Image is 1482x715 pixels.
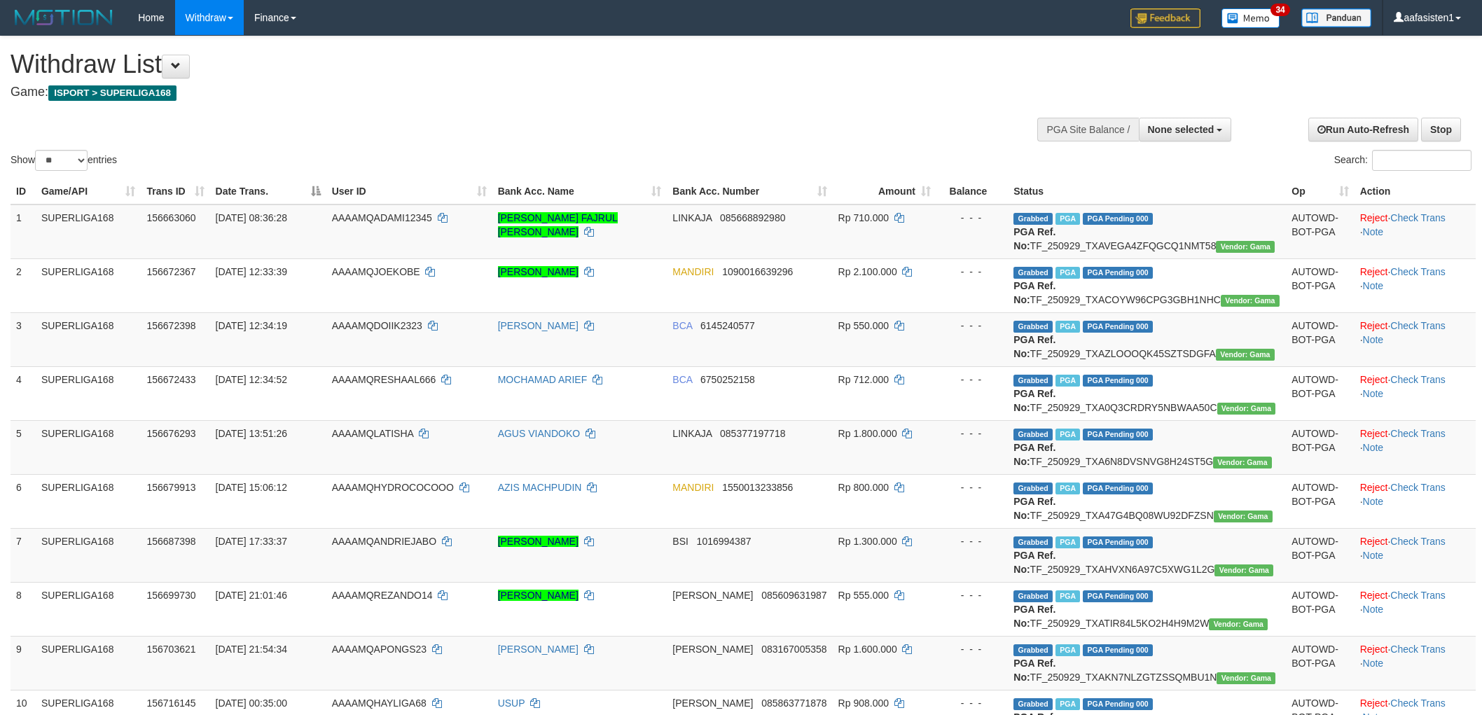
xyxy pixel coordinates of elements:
span: Copy 085863771878 to clipboard [761,697,826,709]
span: AAAAMQAPONGS23 [332,644,427,655]
td: TF_250929_TXATIR84L5KO2H4H9M2W [1008,582,1286,636]
span: Rp 1.300.000 [838,536,897,547]
label: Show entries [11,150,117,171]
button: None selected [1139,118,1232,141]
td: SUPERLIGA168 [36,474,141,528]
span: Vendor URL: https://trx31.1velocity.biz [1217,672,1275,684]
span: [DATE] 12:33:39 [216,266,287,277]
span: Copy 6145240577 to clipboard [700,320,755,331]
a: Check Trans [1390,428,1446,439]
span: None selected [1148,124,1214,135]
a: Reject [1360,266,1388,277]
td: · · [1355,312,1476,366]
div: - - - [942,588,1002,602]
b: PGA Ref. No: [1013,604,1055,629]
span: PGA Pending [1083,698,1153,710]
span: [DATE] 08:36:28 [216,212,287,223]
a: Check Trans [1390,266,1446,277]
span: AAAAMQANDRIEJABO [332,536,436,547]
span: PGA Pending [1083,213,1153,225]
span: Copy 085377197718 to clipboard [720,428,785,439]
span: PGA Pending [1083,536,1153,548]
th: Balance [936,179,1008,204]
td: 9 [11,636,36,690]
span: Marked by aafsoycanthlai [1055,536,1080,548]
span: LINKAJA [672,212,712,223]
div: - - - [942,319,1002,333]
span: Grabbed [1013,536,1053,548]
span: Vendor URL: https://trx31.1velocity.biz [1221,295,1280,307]
span: Copy 1090016639296 to clipboard [722,266,793,277]
span: Marked by aafchhiseyha [1055,590,1080,602]
span: [PERSON_NAME] [672,644,753,655]
span: AAAAMQJOEKOBE [332,266,420,277]
td: AUTOWD-BOT-PGA [1286,258,1354,312]
span: Grabbed [1013,644,1053,656]
span: Grabbed [1013,267,1053,279]
a: Reject [1360,644,1388,655]
span: Rp 800.000 [838,482,889,493]
td: AUTOWD-BOT-PGA [1286,474,1354,528]
td: AUTOWD-BOT-PGA [1286,312,1354,366]
span: [DATE] 00:35:00 [216,697,287,709]
th: User ID: activate to sort column ascending [326,179,492,204]
th: Date Trans.: activate to sort column descending [210,179,326,204]
span: PGA Pending [1083,321,1153,333]
td: TF_250929_TXAKN7NLZGTZSSQMBU1N [1008,636,1286,690]
span: Vendor URL: https://trx31.1velocity.biz [1216,349,1275,361]
span: Rp 1.600.000 [838,644,897,655]
a: Note [1363,658,1384,669]
span: Grabbed [1013,321,1053,333]
a: [PERSON_NAME] [498,590,579,601]
span: Rp 550.000 [838,320,889,331]
span: Grabbed [1013,483,1053,494]
select: Showentries [35,150,88,171]
a: Check Trans [1390,320,1446,331]
span: Marked by aafchhiseyha [1055,213,1080,225]
a: Note [1363,280,1384,291]
b: PGA Ref. No: [1013,658,1055,683]
div: PGA Site Balance / [1037,118,1138,141]
td: 7 [11,528,36,582]
a: [PERSON_NAME] [498,644,579,655]
span: Copy 1016994387 to clipboard [697,536,752,547]
span: 156672367 [146,266,195,277]
span: 156663060 [146,212,195,223]
span: 156703621 [146,644,195,655]
span: Grabbed [1013,429,1053,440]
a: Stop [1421,118,1461,141]
span: Vendor URL: https://trx31.1velocity.biz [1214,511,1273,522]
img: panduan.png [1301,8,1371,27]
a: Check Trans [1390,212,1446,223]
input: Search: [1372,150,1471,171]
span: BCA [672,374,692,385]
td: 6 [11,474,36,528]
span: Marked by aafsengchandara [1055,483,1080,494]
b: PGA Ref. No: [1013,334,1055,359]
a: Note [1363,334,1384,345]
span: [PERSON_NAME] [672,697,753,709]
th: Status [1008,179,1286,204]
div: - - - [942,265,1002,279]
span: Copy 085668892980 to clipboard [720,212,785,223]
img: Feedback.jpg [1130,8,1200,28]
img: MOTION_logo.png [11,7,117,28]
a: Check Trans [1390,536,1446,547]
td: SUPERLIGA168 [36,420,141,474]
span: Marked by aafchhiseyha [1055,644,1080,656]
span: BCA [672,320,692,331]
span: AAAAMQHAYLIGA68 [332,697,427,709]
span: Marked by aafsoycanthlai [1055,429,1080,440]
b: PGA Ref. No: [1013,442,1055,467]
span: [PERSON_NAME] [672,590,753,601]
th: Game/API: activate to sort column ascending [36,179,141,204]
td: SUPERLIGA168 [36,636,141,690]
a: [PERSON_NAME] [498,320,579,331]
a: MOCHAMAD ARIEF [498,374,588,385]
a: Reject [1360,428,1388,439]
a: AGUS VIANDOKO [498,428,580,439]
a: Note [1363,550,1384,561]
span: [DATE] 21:01:46 [216,590,287,601]
span: PGA Pending [1083,267,1153,279]
a: Note [1363,388,1384,399]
